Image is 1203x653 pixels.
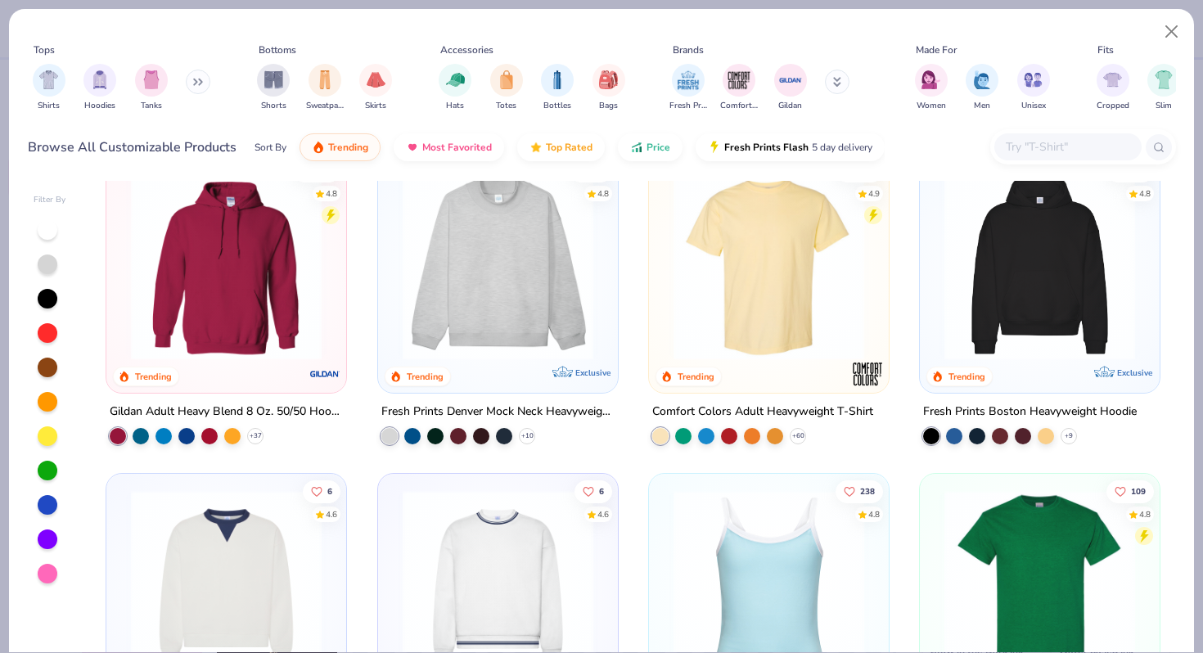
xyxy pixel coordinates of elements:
[917,100,946,112] span: Women
[300,133,381,161] button: Trending
[921,70,940,89] img: Women Image
[39,70,58,89] img: Shirts Image
[496,100,516,112] span: Totes
[665,169,872,360] img: 029b8af0-80e6-406f-9fdc-fdf898547912
[250,431,262,441] span: + 37
[778,68,803,92] img: Gildan Image
[359,64,392,112] div: filter for Skirts
[597,187,608,200] div: 4.8
[359,64,392,112] button: filter button
[326,187,337,200] div: 4.8
[915,64,948,112] div: filter for Women
[915,64,948,112] button: filter button
[1155,70,1173,89] img: Slim Image
[599,100,618,112] span: Bags
[381,402,615,422] div: Fresh Prints Denver Mock Neck Heavyweight Sweatshirt
[306,100,344,112] span: Sweatpants
[673,43,704,57] div: Brands
[365,100,386,112] span: Skirts
[598,488,603,496] span: 6
[306,64,344,112] button: filter button
[1017,64,1050,112] button: filter button
[312,141,325,154] img: trending.gif
[676,68,701,92] img: Fresh Prints Image
[1139,187,1151,200] div: 4.8
[33,64,65,112] button: filter button
[1156,16,1187,47] button: Close
[1021,100,1046,112] span: Unisex
[574,480,611,503] button: Like
[1097,43,1114,57] div: Fits
[84,100,115,112] span: Hoodies
[966,64,998,112] button: filter button
[529,141,543,154] img: TopRated.gif
[327,488,332,496] span: 6
[548,70,566,89] img: Bottles Image
[326,509,337,521] div: 4.6
[791,431,804,441] span: + 60
[1097,64,1129,112] button: filter button
[720,100,758,112] span: Comfort Colors
[1156,100,1172,112] span: Slim
[860,488,875,496] span: 238
[696,133,885,161] button: Fresh Prints Flash5 day delivery
[33,64,65,112] div: filter for Shirts
[394,133,504,161] button: Most Favorited
[601,169,809,360] img: a90f7c54-8796-4cb2-9d6e-4e9644cfe0fe
[1097,64,1129,112] div: filter for Cropped
[490,64,523,112] button: filter button
[34,43,55,57] div: Tops
[543,100,571,112] span: Bottles
[293,159,340,182] button: Like
[259,43,296,57] div: Bottoms
[367,70,385,89] img: Skirts Image
[708,141,721,154] img: flash.gif
[34,194,66,206] div: Filter By
[28,137,237,157] div: Browse All Customizable Products
[669,64,707,112] div: filter for Fresh Prints
[306,64,344,112] div: filter for Sweatpants
[974,100,990,112] span: Men
[727,68,751,92] img: Comfort Colors Image
[923,402,1137,422] div: Fresh Prints Boston Heavyweight Hoodie
[303,480,340,503] button: Like
[592,64,625,112] button: filter button
[264,70,283,89] img: Shorts Image
[83,64,116,112] button: filter button
[439,64,471,112] div: filter for Hats
[1004,137,1130,156] input: Try "T-Shirt"
[836,480,883,503] button: Like
[91,70,109,89] img: Hoodies Image
[851,358,884,390] img: Comfort Colors logo
[38,100,60,112] span: Shirts
[973,70,991,89] img: Men Image
[778,100,802,112] span: Gildan
[618,133,683,161] button: Price
[1117,367,1152,378] span: Exclusive
[309,358,342,390] img: Gildan logo
[83,64,116,112] div: filter for Hoodies
[1106,159,1154,182] button: Like
[597,509,608,521] div: 4.6
[520,431,533,441] span: + 10
[546,141,592,154] span: Top Rated
[1065,431,1073,441] span: + 9
[1147,64,1180,112] button: filter button
[316,70,334,89] img: Sweatpants Image
[328,141,368,154] span: Trending
[647,141,670,154] span: Price
[669,64,707,112] button: filter button
[720,64,758,112] div: filter for Comfort Colors
[774,64,807,112] button: filter button
[439,64,471,112] button: filter button
[669,100,707,112] span: Fresh Prints
[257,64,290,112] div: filter for Shorts
[872,169,1079,360] img: e55d29c3-c55d-459c-bfd9-9b1c499ab3c6
[541,64,574,112] div: filter for Bottles
[966,64,998,112] div: filter for Men
[1106,480,1154,503] button: Like
[836,159,883,182] button: Like
[569,159,611,182] button: Like
[1024,70,1043,89] img: Unisex Image
[440,43,493,57] div: Accessories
